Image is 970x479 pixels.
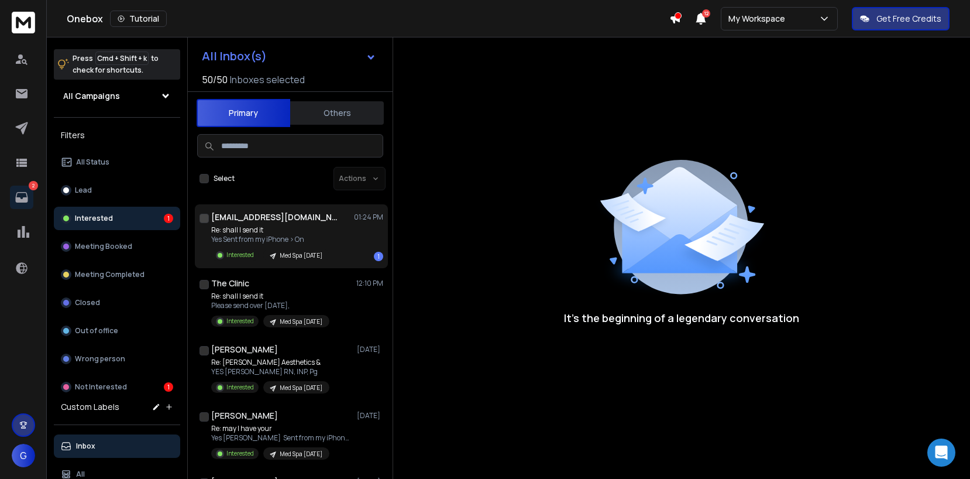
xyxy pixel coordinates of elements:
p: Re: may I have your [211,424,352,433]
p: Med Spa [DATE] [280,450,322,459]
div: 1 [164,214,173,223]
p: [DATE] [357,345,383,354]
p: Meeting Completed [75,270,145,279]
p: Press to check for shortcuts. [73,53,159,76]
p: My Workspace [728,13,790,25]
a: 2 [10,186,33,209]
p: It’s the beginning of a legendary conversation [564,310,799,326]
p: Re: [PERSON_NAME] Aesthetics & [211,358,329,367]
p: [DATE] [357,411,383,420]
h1: All Campaigns [63,90,120,102]
p: Yes [PERSON_NAME] Sent from my iPhone > [211,433,352,443]
button: Inbox [54,434,180,458]
p: Med Spa [DATE] [280,251,322,260]
p: Yes Sent from my iPhone > On [211,235,329,244]
p: 01:24 PM [354,213,383,222]
button: All Inbox(s) [192,45,386,68]
h1: [EMAIL_ADDRESS][DOMAIN_NAME] [211,211,340,223]
p: Inbox [76,442,95,451]
label: Select [214,174,235,183]
button: Closed [54,291,180,314]
h1: [PERSON_NAME] [211,344,278,355]
h1: The Clinic [211,278,249,289]
button: Out of office [54,319,180,343]
span: 50 / 50 [202,73,228,87]
p: Get Free Credits [876,13,941,25]
div: Onebox [67,11,669,27]
p: Med Spa [DATE] [280,317,322,326]
div: 1 [374,252,383,261]
button: Interested1 [54,207,180,230]
p: Please send over [DATE], [211,301,329,310]
p: Interested [226,251,254,259]
span: 12 [702,9,710,18]
p: 12:10 PM [356,279,383,288]
div: Open Intercom Messenger [927,439,955,467]
button: Wrong person [54,347,180,371]
button: Meeting Booked [54,235,180,258]
p: Not Interested [75,382,127,392]
button: Others [290,100,384,126]
div: 1 [164,382,173,392]
p: 2 [29,181,38,190]
p: Out of office [75,326,118,336]
button: All Status [54,150,180,174]
h3: Custom Labels [61,401,119,413]
p: Interested [226,317,254,326]
button: G [12,444,35,467]
button: Tutorial [110,11,167,27]
p: Wrong person [75,354,125,364]
p: All [76,470,85,479]
p: Interested [75,214,113,223]
span: Cmd + Shift + k [95,52,149,65]
button: Primary [197,99,290,127]
p: YES [PERSON_NAME] RN, INP, Pg [211,367,329,377]
p: Interested [226,383,254,392]
p: Re: shall I send it [211,292,329,301]
h1: [PERSON_NAME] [211,410,278,422]
button: Meeting Completed [54,263,180,286]
p: Interested [226,449,254,458]
p: All Status [76,158,109,167]
button: Get Free Credits [852,7,950,30]
h3: Filters [54,127,180,143]
p: Meeting Booked [75,242,132,251]
h3: Inboxes selected [230,73,305,87]
p: Lead [75,186,92,195]
p: Med Spa [DATE] [280,384,322,392]
button: Not Interested1 [54,375,180,399]
p: Closed [75,298,100,307]
p: Re: shall I send it [211,225,329,235]
button: Lead [54,179,180,202]
h1: All Inbox(s) [202,50,267,62]
button: All Campaigns [54,84,180,108]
